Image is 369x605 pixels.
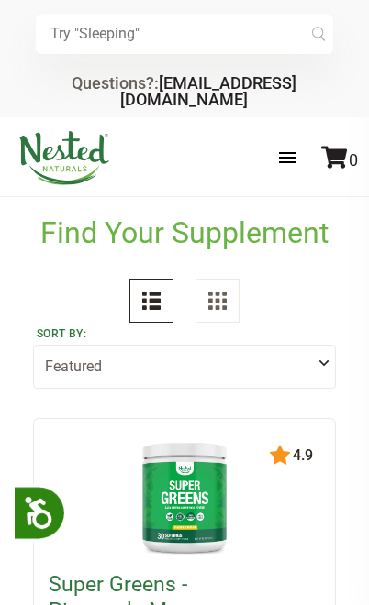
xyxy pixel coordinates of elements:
[37,326,332,341] label: Sort by:
[18,131,110,185] img: Nested Naturals
[36,14,333,54] input: Try "Sleeping"
[208,291,227,310] img: Grid
[269,445,291,467] img: star.svg
[349,150,358,170] span: 0
[129,434,240,560] img: Super Greens - Pineapple Mango
[120,73,296,109] a: [EMAIL_ADDRESS][DOMAIN_NAME]
[18,75,351,108] div: Questions?:
[40,216,329,249] h1: Find Your Supplement
[321,150,358,170] a: 0
[291,447,313,464] span: 4.9
[142,291,161,310] img: List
